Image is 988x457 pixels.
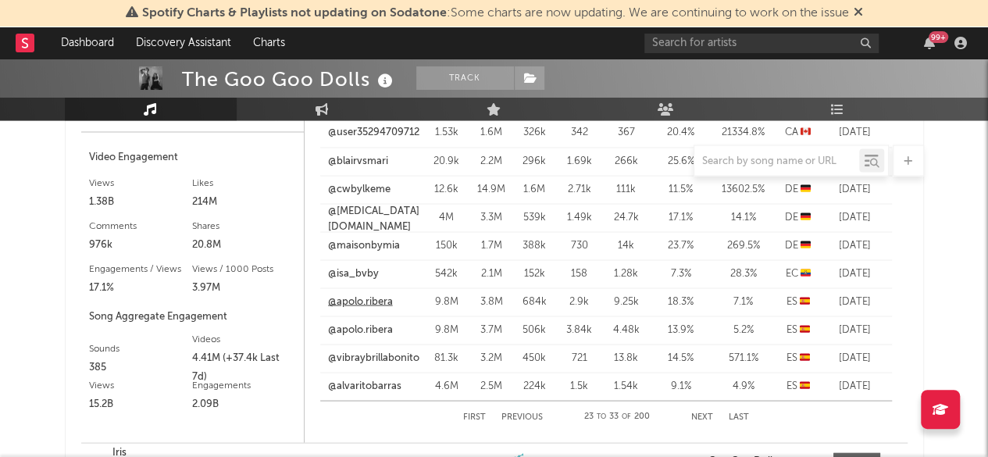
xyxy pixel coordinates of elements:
[826,266,884,281] div: [DATE]
[716,181,771,197] div: 13602.5 %
[427,125,466,141] div: 1.53k
[560,181,599,197] div: 2.71k
[716,378,771,394] div: 4.9 %
[89,278,193,297] div: 17.1%
[192,259,296,278] div: Views / 1000 Posts
[427,322,466,337] div: 9.8M
[242,27,296,59] a: Charts
[89,358,193,377] div: 385
[474,378,509,394] div: 2.5M
[800,324,810,334] span: 🇪🇸
[427,294,466,309] div: 9.8M
[474,350,509,366] div: 3.2M
[427,209,466,225] div: 4M
[560,294,599,309] div: 2.9k
[89,192,193,211] div: 1.38B
[800,380,810,391] span: 🇪🇸
[826,294,884,309] div: [DATE]
[517,237,552,253] div: 388k
[654,266,708,281] div: 7.3 %
[716,266,771,281] div: 28.3 %
[427,350,466,366] div: 81.3k
[716,237,771,253] div: 269.5 %
[607,266,646,281] div: 1.28k
[328,181,391,197] a: @cwbylkeme
[654,237,708,253] div: 23.7 %
[328,125,419,141] a: @user35294709712
[89,376,193,395] div: Views
[607,209,646,225] div: 24.7k
[517,350,552,366] div: 450k
[328,378,401,394] a: @alvaritobarras
[779,181,818,197] div: DE
[929,31,948,43] div: 99 +
[801,268,811,278] span: 🇪🇨
[560,322,599,337] div: 3.84k
[716,350,771,366] div: 571.1 %
[801,127,811,137] span: 🇨🇦
[474,266,509,281] div: 2.1M
[654,322,708,337] div: 13.9 %
[474,181,509,197] div: 14.9M
[328,322,393,337] a: @apolo.ribera
[474,209,509,225] div: 3.3M
[328,350,419,366] a: @vibraybrillabonito
[427,237,466,253] div: 150k
[607,322,646,337] div: 4.48k
[801,240,811,250] span: 🇩🇪
[654,350,708,366] div: 14.5 %
[801,184,811,194] span: 🇩🇪
[779,125,818,141] div: CA
[654,378,708,394] div: 9.1 %
[182,66,397,92] div: The Goo Goo Dolls
[474,294,509,309] div: 3.8M
[716,294,771,309] div: 7.1 %
[574,407,660,426] div: 23 33 200
[427,181,466,197] div: 12.6k
[560,378,599,394] div: 1.5k
[142,7,447,20] span: Spotify Charts & Playlists not updating on Sodatone
[622,412,631,420] span: of
[654,181,708,197] div: 11.5 %
[644,34,879,53] input: Search for artists
[517,181,552,197] div: 1.6M
[517,378,552,394] div: 224k
[463,412,486,421] button: First
[607,125,646,141] div: 367
[826,125,884,141] div: [DATE]
[192,278,296,297] div: 3.97M
[597,412,606,420] span: to
[779,209,818,225] div: DE
[826,378,884,394] div: [DATE]
[924,37,935,49] button: 99+
[801,212,811,222] span: 🇩🇪
[89,173,193,192] div: Views
[517,209,552,225] div: 539k
[517,266,552,281] div: 152k
[501,412,543,421] button: Previous
[192,348,296,386] div: 4.41M (+37.4k Last 7d)
[607,350,646,366] div: 13.8k
[560,237,599,253] div: 730
[142,7,849,20] span: : Some charts are now updating. We are continuing to work on the issue
[654,294,708,309] div: 18.3 %
[192,330,296,348] div: Videos
[89,339,193,358] div: Sounds
[192,235,296,254] div: 20.8M
[328,294,393,309] a: @apolo.ribera
[474,322,509,337] div: 3.7M
[416,66,514,90] button: Track
[560,350,599,366] div: 721
[89,259,193,278] div: Engagements / Views
[800,296,810,306] span: 🇪🇸
[517,125,552,141] div: 326k
[192,395,296,413] div: 2.09B
[89,307,296,326] div: Song Aggregate Engagement
[607,378,646,394] div: 1.54k
[560,209,599,225] div: 1.49k
[716,209,771,225] div: 14.1 %
[192,192,296,211] div: 214M
[607,181,646,197] div: 111k
[779,350,818,366] div: ES
[779,322,818,337] div: ES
